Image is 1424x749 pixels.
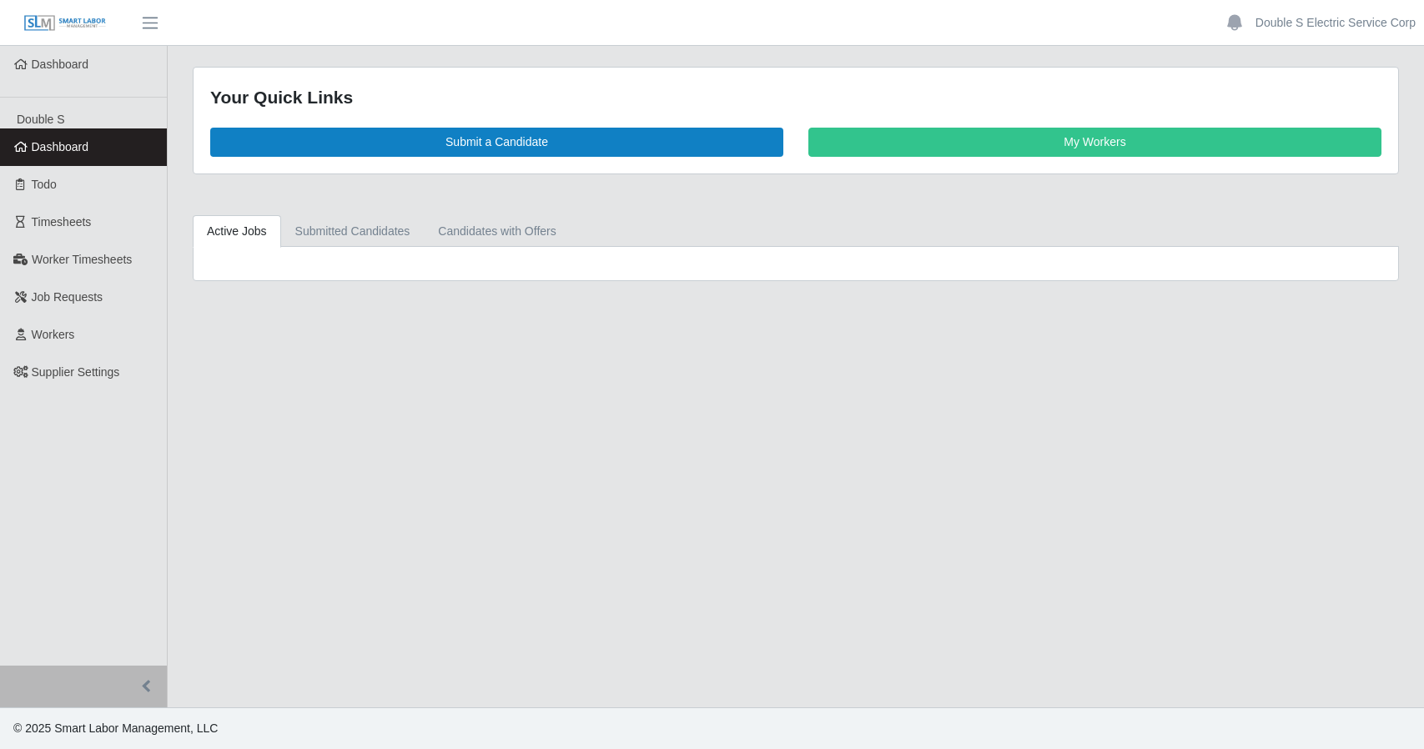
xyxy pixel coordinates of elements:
[281,215,425,248] a: Submitted Candidates
[32,253,132,266] span: Worker Timesheets
[210,128,783,157] a: Submit a Candidate
[808,128,1381,157] a: My Workers
[17,113,65,126] span: Double S
[32,178,57,191] span: Todo
[32,140,89,153] span: Dashboard
[210,84,1381,111] div: Your Quick Links
[32,365,120,379] span: Supplier Settings
[32,58,89,71] span: Dashboard
[13,721,218,735] span: © 2025 Smart Labor Management, LLC
[23,14,107,33] img: SLM Logo
[32,328,75,341] span: Workers
[424,215,570,248] a: Candidates with Offers
[32,290,103,304] span: Job Requests
[193,215,281,248] a: Active Jobs
[1255,14,1416,32] a: Double S Electric Service Corp
[32,215,92,229] span: Timesheets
